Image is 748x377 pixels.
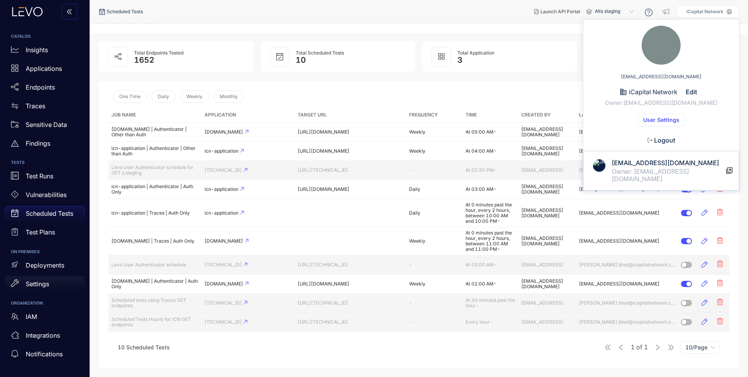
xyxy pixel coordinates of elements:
td: Scheduled Tests Hourly for ICN GET endpoints [108,313,201,332]
span: 1 [631,344,635,351]
td: [URL][DOMAIN_NAME] [295,142,406,161]
span: team [11,313,19,321]
th: Application [201,107,295,123]
p: Vulnerabilities [26,191,67,198]
th: Last Modified By [576,107,678,123]
a: Settings [5,276,85,295]
td: [URL][DOMAIN_NAME] [295,180,406,199]
td: Weekly [406,123,462,142]
span: User Settings [643,117,679,123]
td: [DOMAIN_NAME] [201,123,295,142]
span: Total Application [457,50,494,56]
p: IAM [26,313,37,320]
td: Weekly [406,227,462,255]
td: icn-application | Authenticator | Auth Only [108,180,201,199]
span: [EMAIL_ADDRESS][DOMAIN_NAME] [521,145,563,157]
span: [EMAIL_ADDRESS][DOMAIN_NAME] [521,183,563,195]
a: Test Plans [5,225,85,243]
span: [EMAIL_ADDRESS] [521,167,563,173]
span: [PERSON_NAME].bhat@icapitalnetwork.c... [579,300,675,306]
div: Owner: [EMAIL_ADDRESS][DOMAIN_NAME] [612,168,726,182]
td: [TECHNICAL_ID] [201,161,295,180]
td: [URL][DOMAIN_NAME] [295,275,406,294]
span: [EMAIL_ADDRESS][DOMAIN_NAME] [621,74,702,79]
span: [EMAIL_ADDRESS][DOMAIN_NAME] [579,238,660,244]
p: Deployments [26,262,64,269]
a: Insights [5,42,85,61]
span: [EMAIL_ADDRESS][DOMAIN_NAME] [521,235,563,247]
span: swap [11,102,19,110]
span: [EMAIL_ADDRESS][DOMAIN_NAME] [521,278,563,289]
p: Insights [26,46,48,53]
span: Launch API Portal [540,9,580,14]
td: Daily [406,180,462,199]
td: At 30 minutes past the hour - [462,294,518,313]
span: Total Endpoints Tested [134,50,183,56]
span: [EMAIL_ADDRESS][DOMAIN_NAME] [521,207,563,218]
span: 10/Page [685,342,715,353]
p: Test Plans [26,229,55,236]
a: Endpoints [5,79,85,98]
span: Owner: [EMAIL_ADDRESS][DOMAIN_NAME] [605,100,717,106]
p: Sensitive Data [26,121,67,128]
td: - [406,313,462,332]
span: [EMAIL_ADDRESS][DOMAIN_NAME] [521,126,563,137]
span: 1 [644,344,648,351]
h6: TESTS [11,160,79,165]
span: [EMAIL_ADDRESS][DOMAIN_NAME] [579,281,660,287]
td: icn-application [201,142,295,161]
p: Scheduled Tests [26,210,73,217]
button: Edit [679,86,703,98]
p: Applications [26,65,62,72]
button: Weekly [180,90,209,103]
td: At 05:00 AM - [462,123,518,142]
a: IAM [5,309,85,328]
a: Integrations [5,328,85,346]
td: [DOMAIN_NAME] | Authenticator | Other than Auth [108,123,201,142]
td: At 03:00 AM - [462,180,518,199]
p: Test Runs [26,173,53,180]
td: Daily [406,199,462,227]
td: At 02:30 PM - [462,161,518,180]
button: One Time [113,90,147,103]
span: One Time [119,94,141,99]
td: [TECHNICAL_ID] [201,255,295,275]
td: At 02:00 AM - [462,275,518,294]
td: At 0 minutes past the hour, every 2 hours, between 10:00 AM and 10:00 PM - [462,199,518,227]
td: Levo User Authenticator schedule [108,255,201,275]
a: Scheduled Tests [5,206,85,225]
span: of [631,344,648,351]
a: Findings [5,136,85,154]
span: Daily [158,94,169,99]
span: Alts staging [595,5,635,18]
span: [EMAIL_ADDRESS] [521,262,563,268]
button: double-left [62,4,77,19]
p: Integrations [26,332,60,339]
h4: [EMAIL_ADDRESS][DOMAIN_NAME] [612,159,726,166]
p: Notifications [26,351,63,358]
span: [PERSON_NAME].bhat@icapitalnetwork.c... [579,167,675,173]
span: [EMAIL_ADDRESS] [521,300,563,306]
span: double-left [66,9,72,16]
td: Scheduled tests using Traces GET endpoints [108,294,201,313]
button: Daily [152,90,175,103]
a: Notifications [5,346,85,365]
th: Time [462,107,518,123]
span: warning [11,139,19,147]
td: icn-application | Authenticator | Other than Auth [108,142,201,161]
td: [URL][TECHNICAL_ID] [295,294,406,313]
button: Monthly [213,90,244,103]
p: Endpoints [26,84,55,91]
td: - [406,294,462,313]
span: [EMAIL_ADDRESS][DOMAIN_NAME] [579,148,660,154]
span: [EMAIL_ADDRESS][DOMAIN_NAME] [579,186,660,192]
a: Applications [5,61,85,79]
td: [URL][TECHNICAL_ID] [295,161,406,180]
td: Every hour - [462,313,518,332]
td: - [406,255,462,275]
a: Sensitive Data [5,117,85,136]
td: icn-application [201,199,295,227]
a: Test Runs [5,169,85,187]
th: Target URL [295,107,406,123]
p: Settings [26,280,49,287]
